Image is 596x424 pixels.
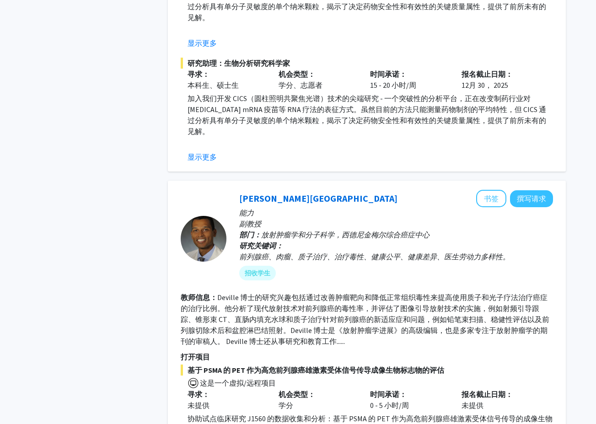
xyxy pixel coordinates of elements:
b: 研究关键词： [239,241,283,250]
font: 0 - 5 小时/周 [370,401,409,410]
p: 寻求： [188,389,265,400]
b: 教师信息： [181,293,217,302]
p: 打开项目 [181,351,553,362]
font: 学分、志愿者 [279,81,322,90]
font: 12月 30， 2025 [462,81,508,90]
iframe: Chat [7,383,39,417]
p: 能力 [239,207,553,218]
span: 这是一个虚拟/远程项目 [199,378,276,387]
p: 时间承诺： [370,389,448,400]
div: 未提供 [188,400,265,411]
b: 部门： [239,230,261,239]
p: 副教授 [239,218,553,229]
font: 未提供 [462,401,483,410]
p: 时间承诺： [370,69,448,80]
p: 报名截止日期： [462,389,539,400]
fg-read-more: Deville 博士的研究兴趣包括通过改善肿瘤靶向和降低正常组织毒性来提高使用质子和光子疗法治疗癌症的治疗比例。他分析了现代放射技术对前列腺癌的毒性率，并评估了图像引导放射技术的实施，例如射频引... [181,293,549,346]
p: 机会类型： [279,69,356,80]
p: 报名截止日期： [462,69,539,80]
p: 加入我们开发 CICS（圆柱照明共聚焦光谱）技术的尖端研究 - 一个突破性的分析平台，正在改变制药行业对 [MEDICAL_DATA] mRNA 疫苗等 RNA 疗法的表征方式。虽然目前的方法只... [188,93,553,137]
p: 寻求： [188,69,265,80]
span: 基于 PSMA 的 PET 作为高危前列腺癌雄激素受体信号传导成像生物标志物的评估 [181,365,553,376]
p: 机会类型： [279,389,356,400]
a: [PERSON_NAME][GEOGRAPHIC_DATA] [239,193,397,204]
span: 研究助理：生物分析研究科学家 [181,58,553,69]
button: 向 Curtiland Deville 撰写请求 [510,190,553,207]
button: 将 Curtiland Deville 添加到书签 [476,190,506,207]
button: 显示更多 [188,38,217,48]
font: 学分 [279,401,293,410]
button: 显示更多 [188,151,217,162]
span: 放射肿瘤学和分子科学，西德尼金梅尔综合癌症中心 [261,230,430,239]
div: 本科生、硕士生 [188,80,265,91]
font: 15 - 20 小时/周 [370,81,416,90]
div: 前列腺癌、肉瘤、质子治疗、治疗毒性、健康公平、健康差异、医生劳动力多样性。 [239,251,553,262]
font: 招收学生 [245,268,270,278]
